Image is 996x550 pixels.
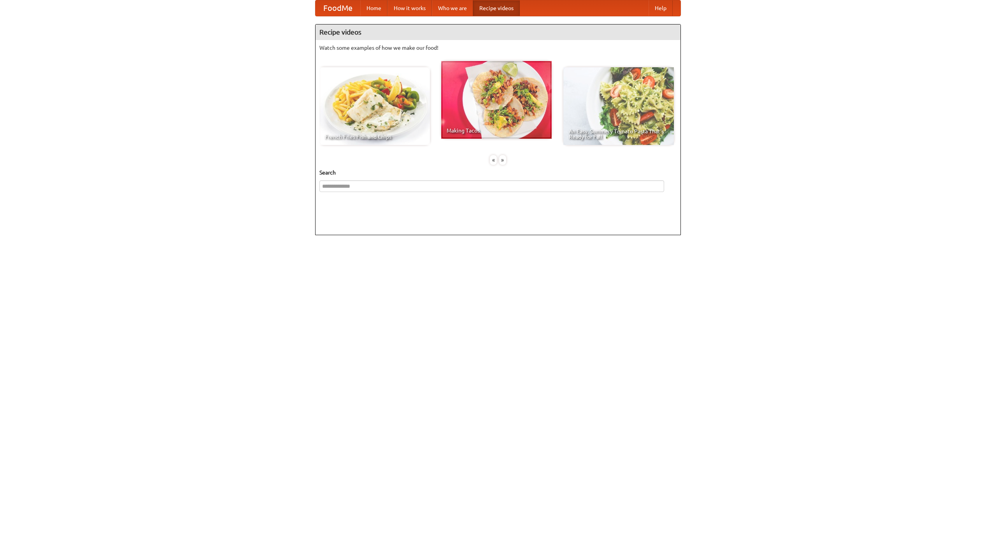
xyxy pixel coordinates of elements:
[319,67,430,145] a: French Fries Fish and Chips
[447,128,546,133] span: Making Tacos
[569,129,668,140] span: An Easy, Summery Tomato Pasta That's Ready for Fall
[649,0,673,16] a: Help
[441,61,552,139] a: Making Tacos
[473,0,520,16] a: Recipe videos
[319,44,677,52] p: Watch some examples of how we make our food!
[490,155,497,165] div: «
[360,0,388,16] a: Home
[319,169,677,176] h5: Search
[316,0,360,16] a: FoodMe
[388,0,432,16] a: How it works
[325,134,424,140] span: French Fries Fish and Chips
[432,0,473,16] a: Who we are
[563,67,674,145] a: An Easy, Summery Tomato Pasta That's Ready for Fall
[499,155,506,165] div: »
[316,24,680,40] h4: Recipe videos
